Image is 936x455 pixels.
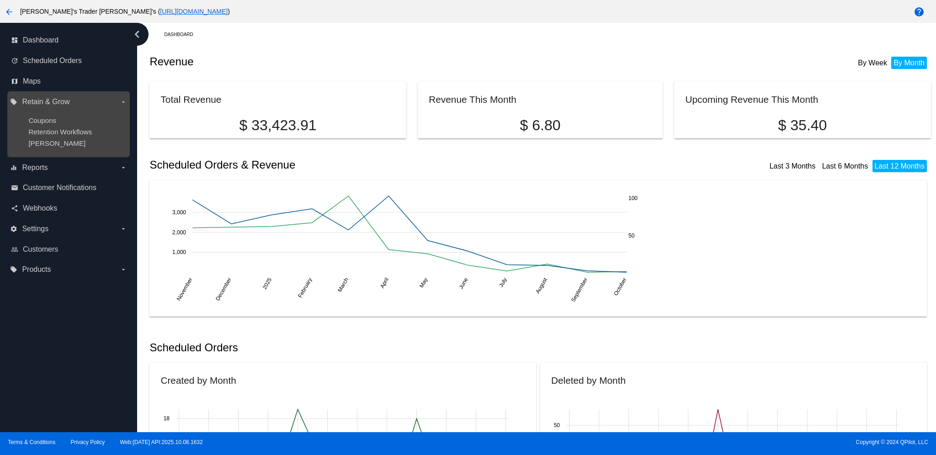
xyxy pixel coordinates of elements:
a: people_outline Customers [11,242,127,257]
mat-icon: arrow_back [4,6,15,17]
span: Scheduled Orders [23,57,82,65]
span: Retain & Grow [22,98,69,106]
text: July [498,276,509,288]
i: settings [10,225,17,233]
a: [URL][DOMAIN_NAME] [160,8,228,15]
a: Last 6 Months [822,162,868,170]
text: May [418,276,429,289]
span: Copyright © 2024 QPilot, LLC [476,439,928,445]
text: October [613,276,628,296]
i: arrow_drop_down [120,164,127,171]
text: August [535,276,549,295]
a: map Maps [11,74,127,89]
text: 18 [164,416,170,422]
i: arrow_drop_down [120,225,127,233]
text: April [379,276,390,289]
i: arrow_drop_down [120,266,127,273]
span: Products [22,265,51,274]
text: 2,000 [172,229,186,235]
i: chevron_left [130,27,144,42]
i: equalizer [10,164,17,171]
span: Reports [22,164,48,172]
a: Last 12 Months [875,162,925,170]
a: share Webhooks [11,201,127,216]
text: 50 [554,422,560,429]
h2: Total Revenue [160,94,221,105]
h2: Upcoming Revenue This Month [685,94,818,105]
h2: Revenue [149,55,540,68]
h2: Deleted by Month [551,375,626,386]
a: email Customer Notifications [11,180,127,195]
p: $ 33,423.91 [160,117,395,134]
i: local_offer [10,266,17,273]
i: local_offer [10,98,17,106]
a: Privacy Policy [71,439,105,445]
mat-icon: help [914,6,925,17]
text: 2025 [261,276,273,290]
text: September [570,276,589,303]
text: 1,000 [172,249,186,255]
i: dashboard [11,37,18,44]
li: By Week [856,57,889,69]
a: Web:[DATE] API:2025.10.08.1632 [120,439,203,445]
span: Customer Notifications [23,184,96,192]
i: map [11,78,18,85]
a: update Scheduled Orders [11,53,127,68]
text: 3,000 [172,209,186,215]
a: Last 3 Months [770,162,816,170]
text: December [215,276,233,302]
a: Terms & Conditions [8,439,55,445]
p: $ 35.40 [685,117,920,134]
a: Dashboard [164,27,201,42]
span: Webhooks [23,204,57,212]
h2: Revenue This Month [429,94,516,105]
a: Coupons [28,116,56,124]
span: Dashboard [23,36,58,44]
a: Retention Workflows [28,128,92,136]
text: February [297,276,314,299]
h2: Scheduled Orders & Revenue [149,159,540,171]
span: Settings [22,225,48,233]
i: email [11,184,18,191]
h2: Scheduled Orders [149,341,540,354]
i: share [11,205,18,212]
text: 50 [628,233,635,239]
a: [PERSON_NAME] [28,139,85,147]
text: June [458,276,469,290]
p: $ 6.80 [429,117,651,134]
span: [PERSON_NAME]'s Trader [PERSON_NAME]'s ( ) [20,8,230,15]
i: update [11,57,18,64]
h2: Created by Month [160,375,236,386]
text: 100 [628,195,638,201]
i: arrow_drop_down [120,98,127,106]
span: Maps [23,77,41,85]
text: March [337,276,350,293]
a: dashboard Dashboard [11,33,127,48]
span: Customers [23,245,58,254]
li: By Month [891,57,927,69]
text: November [175,276,194,302]
i: people_outline [11,246,18,253]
